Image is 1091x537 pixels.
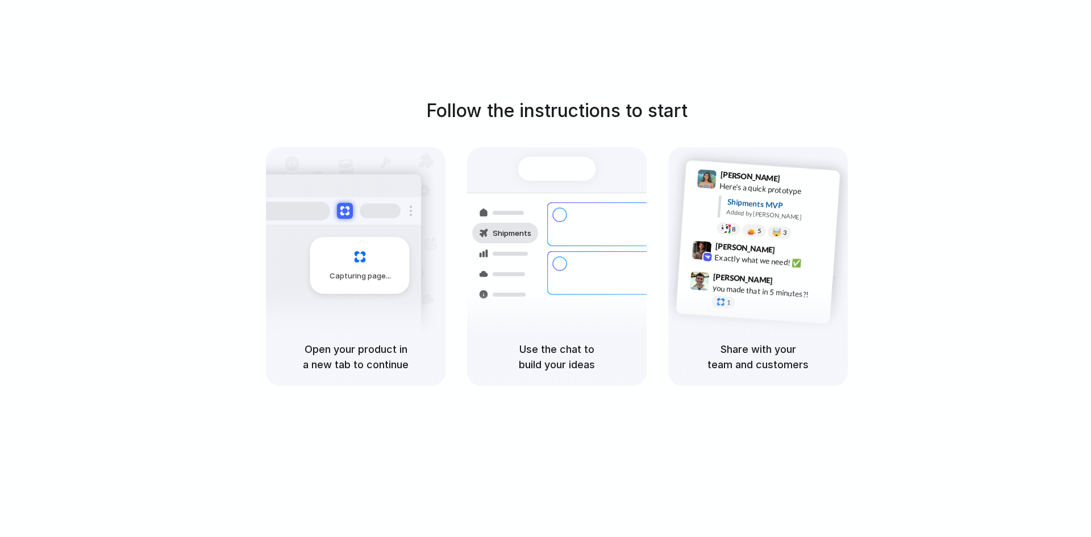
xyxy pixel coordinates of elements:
h5: Use the chat to build your ideas [481,342,633,372]
h5: Open your product in a new tab to continue [280,342,432,372]
span: 9:41 AM [784,174,807,188]
div: 🤯 [772,228,782,236]
span: Capturing page [330,270,393,282]
div: you made that in 5 minutes?! [712,282,826,301]
span: 8 [732,226,736,232]
span: [PERSON_NAME] [715,240,775,256]
h1: Follow the instructions to start [426,97,688,124]
span: 5 [757,228,761,234]
div: Shipments MVP [727,196,832,215]
span: 3 [783,230,787,236]
span: [PERSON_NAME] [720,168,780,185]
div: Exactly what we need! ✅ [714,252,828,271]
span: [PERSON_NAME] [713,270,773,287]
span: 9:42 AM [778,245,802,259]
h5: Share with your team and customers [682,342,834,372]
span: 9:47 AM [776,276,799,289]
span: Shipments [493,228,531,239]
div: Added by [PERSON_NAME] [726,207,831,224]
span: 1 [727,299,731,306]
div: Here's a quick prototype [719,180,833,199]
